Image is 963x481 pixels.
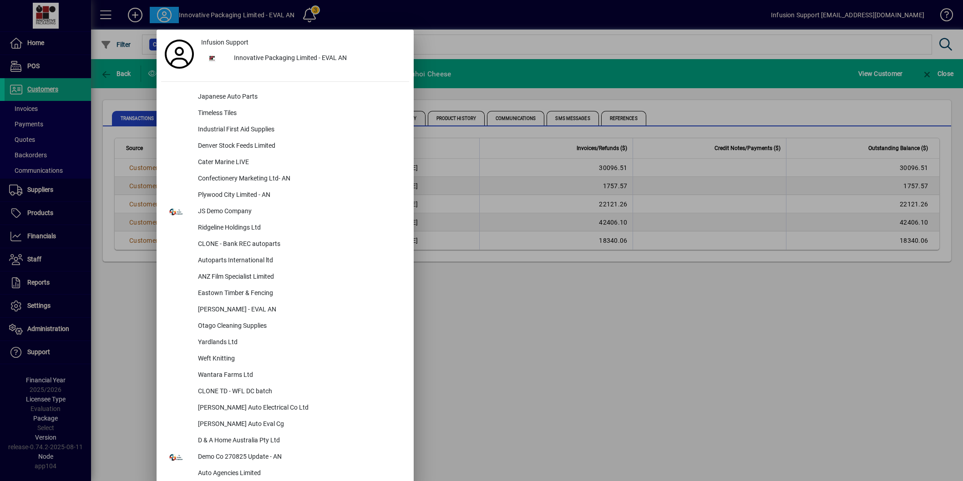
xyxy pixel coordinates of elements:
[191,269,409,286] div: ANZ Film Specialist Limited
[161,367,409,384] button: Wantara Farms Ltd
[191,155,409,171] div: Cater Marine LIVE
[191,105,409,122] div: Timeless Tiles
[191,335,409,351] div: Yardlands Ltd
[227,50,409,67] div: Innovative Packaging Limited - EVAL AN
[161,204,409,220] button: JS Demo Company
[191,367,409,384] div: Wantara Farms Ltd
[191,236,409,253] div: CLONE - Bank REC autoparts
[161,269,409,286] button: ANZ Film Specialist Limited
[161,384,409,400] button: CLONE TD - WFL DC batch
[161,122,409,138] button: Industrial First Aid Supplies
[161,155,409,171] button: Cater Marine LIVE
[191,318,409,335] div: Otago Cleaning Supplies
[161,46,198,62] a: Profile
[161,351,409,367] button: Weft Knitting
[198,34,409,50] a: Infusion Support
[191,187,409,204] div: Plywood City Limited - AN
[161,286,409,302] button: Eastown Timber & Fencing
[161,236,409,253] button: CLONE - Bank REC autoparts
[191,204,409,220] div: JS Demo Company
[161,89,409,105] button: Japanese Auto Parts
[161,138,409,155] button: Denver Stock Feeds Limited
[191,416,409,433] div: [PERSON_NAME] Auto Eval Cg
[191,220,409,236] div: Ridgeline Holdings Ltd
[191,138,409,155] div: Denver Stock Feeds Limited
[191,400,409,416] div: [PERSON_NAME] Auto Electrical Co Ltd
[161,318,409,335] button: Otago Cleaning Supplies
[161,105,409,122] button: Timeless Tiles
[191,122,409,138] div: Industrial First Aid Supplies
[191,89,409,105] div: Japanese Auto Parts
[191,351,409,367] div: Weft Knitting
[161,220,409,236] button: Ridgeline Holdings Ltd
[191,433,409,449] div: D & A Home Australia Pty Ltd
[161,253,409,269] button: Autoparts International ltd
[161,335,409,351] button: Yardlands Ltd
[161,171,409,187] button: Confectionery Marketing Ltd- AN
[191,302,409,318] div: [PERSON_NAME] - EVAL AN
[161,400,409,416] button: [PERSON_NAME] Auto Electrical Co Ltd
[161,433,409,449] button: D & A Home Australia Pty Ltd
[191,384,409,400] div: CLONE TD - WFL DC batch
[191,253,409,269] div: Autoparts International ltd
[161,416,409,433] button: [PERSON_NAME] Auto Eval Cg
[191,171,409,187] div: Confectionery Marketing Ltd- AN
[191,286,409,302] div: Eastown Timber & Fencing
[198,50,409,67] button: Innovative Packaging Limited - EVAL AN
[191,449,409,466] div: Demo Co 270825 Update - AN
[161,449,409,466] button: Demo Co 270825 Update - AN
[201,38,248,47] span: Infusion Support
[161,187,409,204] button: Plywood City Limited - AN
[161,302,409,318] button: [PERSON_NAME] - EVAL AN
